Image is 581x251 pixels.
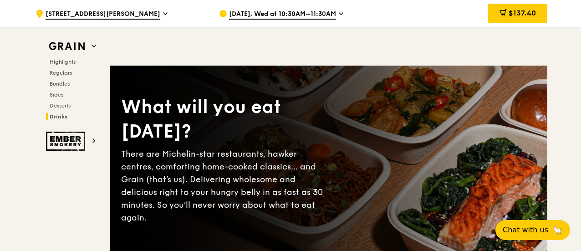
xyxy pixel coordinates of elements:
[50,92,63,98] span: Sides
[229,10,336,20] span: [DATE], Wed at 10:30AM–11:30AM
[50,59,76,65] span: Highlights
[46,10,160,20] span: [STREET_ADDRESS][PERSON_NAME]
[46,132,88,151] img: Ember Smokery web logo
[509,9,536,17] span: $137.40
[552,225,563,236] span: 🦙
[50,70,72,76] span: Regulars
[46,38,88,55] img: Grain web logo
[121,95,329,144] div: What will you eat [DATE]?
[495,220,570,240] button: Chat with us🦙
[121,148,329,224] div: There are Michelin-star restaurants, hawker centres, comforting home-cooked classics… and Grain (...
[503,225,548,236] span: Chat with us
[50,81,70,87] span: Bundles
[50,113,67,120] span: Drinks
[50,102,71,109] span: Desserts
